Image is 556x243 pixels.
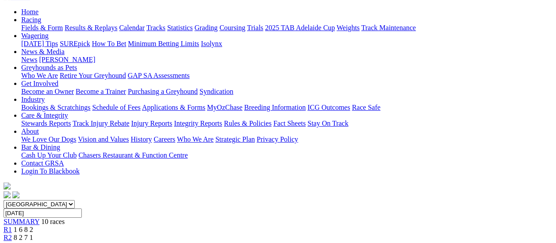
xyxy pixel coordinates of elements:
div: Wagering [21,40,552,48]
a: How To Bet [92,40,127,47]
a: Integrity Reports [174,120,222,127]
a: Tracks [146,24,165,31]
a: News [21,56,37,63]
a: Stay On Track [307,120,348,127]
a: Minimum Betting Limits [128,40,199,47]
img: facebook.svg [4,191,11,198]
a: News & Media [21,48,65,55]
a: Become an Owner [21,88,74,95]
a: Cash Up Your Club [21,151,77,159]
a: SUMMARY [4,218,39,225]
div: About [21,135,552,143]
a: About [21,127,39,135]
a: Login To Blackbook [21,167,80,175]
a: Industry [21,96,45,103]
a: Injury Reports [131,120,172,127]
a: R2 [4,234,12,241]
a: Racing [21,16,41,23]
a: SUREpick [60,40,90,47]
a: ICG Outcomes [307,104,350,111]
a: Track Injury Rebate [73,120,129,127]
a: [PERSON_NAME] [39,56,95,63]
a: Statistics [167,24,193,31]
a: 2025 TAB Adelaide Cup [265,24,335,31]
a: MyOzChase [207,104,242,111]
a: Coursing [219,24,245,31]
a: Schedule of Fees [92,104,140,111]
a: Privacy Policy [257,135,298,143]
a: Applications & Forms [142,104,205,111]
a: Isolynx [201,40,222,47]
div: Care & Integrity [21,120,552,127]
a: Grading [195,24,218,31]
div: Greyhounds as Pets [21,72,552,80]
a: Contact GRSA [21,159,64,167]
a: Race Safe [352,104,380,111]
input: Select date [4,208,82,218]
a: Purchasing a Greyhound [128,88,198,95]
img: twitter.svg [12,191,19,198]
a: Care & Integrity [21,112,68,119]
a: GAP SA Assessments [128,72,190,79]
a: Strategic Plan [215,135,255,143]
a: Fields & Form [21,24,63,31]
a: Bar & Dining [21,143,60,151]
a: History [130,135,152,143]
div: Industry [21,104,552,112]
a: Track Maintenance [361,24,416,31]
a: R1 [4,226,12,233]
div: News & Media [21,56,552,64]
a: Who We Are [177,135,214,143]
a: Retire Your Greyhound [60,72,126,79]
a: We Love Our Dogs [21,135,76,143]
a: [DATE] Tips [21,40,58,47]
div: Bar & Dining [21,151,552,159]
a: Careers [153,135,175,143]
span: 8 2 7 1 [14,234,33,241]
a: Syndication [199,88,233,95]
span: 1 6 8 2 [14,226,33,233]
a: Who We Are [21,72,58,79]
a: Rules & Policies [224,120,272,127]
a: Trials [247,24,263,31]
a: Chasers Restaurant & Function Centre [78,151,188,159]
a: Vision and Values [78,135,129,143]
a: Fact Sheets [273,120,306,127]
a: Calendar [119,24,145,31]
div: Get Involved [21,88,552,96]
img: logo-grsa-white.png [4,182,11,189]
a: Stewards Reports [21,120,71,127]
a: Home [21,8,38,15]
a: Get Involved [21,80,58,87]
a: Breeding Information [244,104,306,111]
span: 10 races [41,218,65,225]
a: Become a Trainer [76,88,126,95]
a: Greyhounds as Pets [21,64,77,71]
a: Wagering [21,32,49,39]
div: Racing [21,24,552,32]
a: Bookings & Scratchings [21,104,90,111]
a: Results & Replays [65,24,117,31]
a: Weights [337,24,360,31]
